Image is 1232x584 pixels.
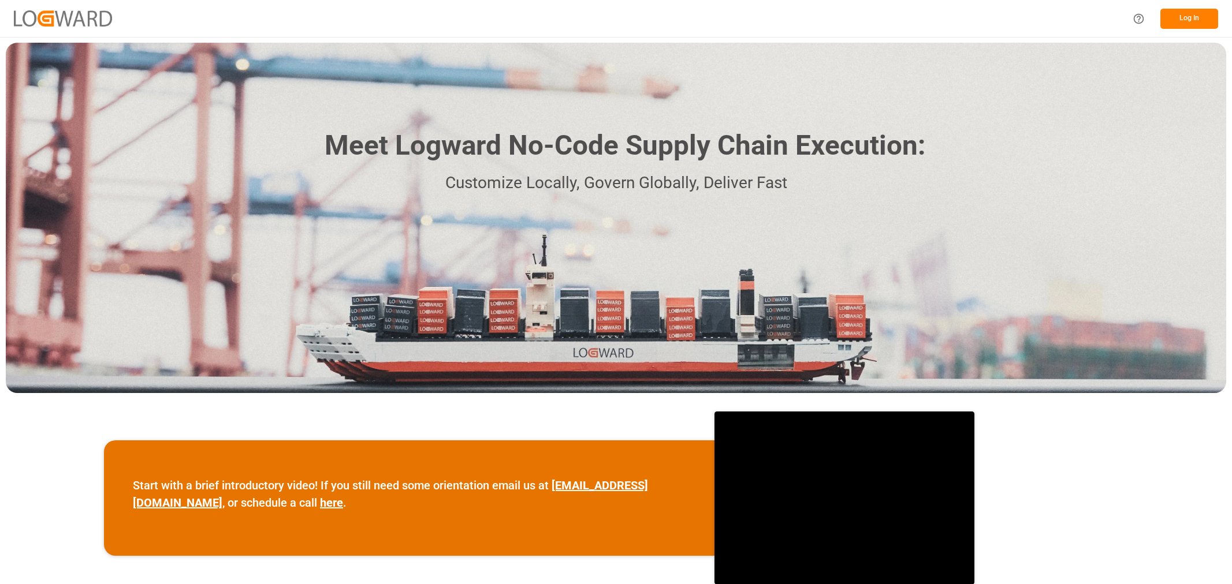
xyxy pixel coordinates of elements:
a: here [320,496,343,510]
button: Help Center [1126,6,1152,32]
h1: Meet Logward No-Code Supply Chain Execution: [325,125,925,166]
button: Log In [1160,9,1218,29]
img: Logward_new_orange.png [14,10,112,26]
p: Customize Locally, Govern Globally, Deliver Fast [307,170,925,196]
p: Start with a brief introductory video! If you still need some orientation email us at , or schedu... [133,477,686,511]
